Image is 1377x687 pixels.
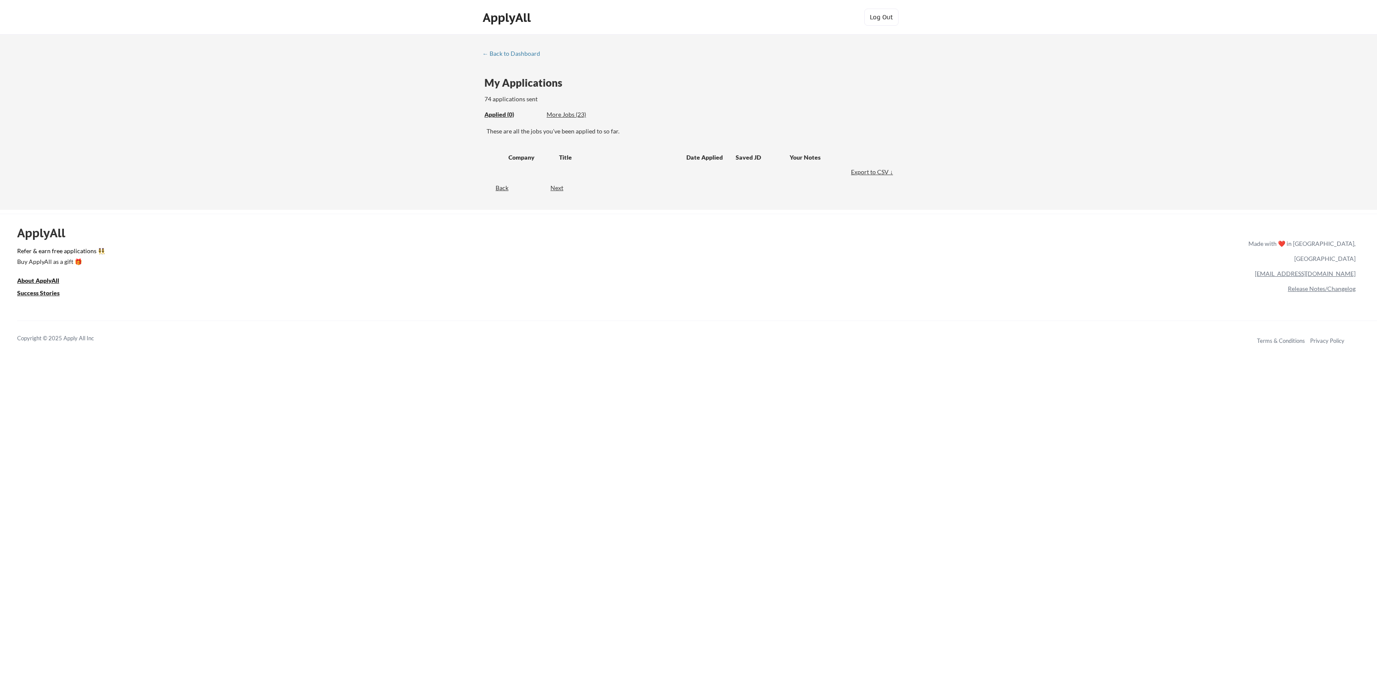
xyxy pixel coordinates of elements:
a: Success Stories [17,288,71,299]
u: Success Stories [17,289,60,297]
a: [EMAIL_ADDRESS][DOMAIN_NAME] [1255,270,1356,277]
div: These are all the jobs you've been applied to so far. [487,127,895,136]
a: Privacy Policy [1310,337,1344,344]
div: ← Back to Dashboard [482,51,547,57]
a: Release Notes/Changelog [1288,285,1356,292]
div: ApplyAll [17,226,75,240]
a: Buy ApplyAll as a gift 🎁 [17,257,103,268]
div: Your Notes [790,153,887,162]
div: These are all the jobs you've been applied to so far. [484,110,540,119]
div: Export to CSV ↓ [851,168,895,176]
div: Title [559,153,678,162]
div: ApplyAll [483,10,533,25]
div: Buy ApplyAll as a gift 🎁 [17,259,103,265]
a: About ApplyAll [17,276,71,287]
div: Saved JD [736,149,790,165]
a: Refer & earn free applications 👯‍♀️ [17,248,1069,257]
div: Applied (0) [484,110,540,119]
div: More Jobs (23) [547,110,610,119]
div: My Applications [484,78,569,88]
div: Copyright © 2025 Apply All Inc [17,334,116,343]
div: Back [482,184,508,192]
button: Log Out [864,9,899,26]
div: Company [508,153,551,162]
div: 74 applications sent [484,95,650,103]
div: These are job applications we think you'd be a good fit for, but couldn't apply you to automatica... [547,110,610,119]
div: Date Applied [686,153,724,162]
u: About ApplyAll [17,277,59,284]
a: ← Back to Dashboard [482,50,547,59]
div: Next [550,184,573,192]
div: Made with ❤️ in [GEOGRAPHIC_DATA], [GEOGRAPHIC_DATA] [1245,236,1356,266]
a: Terms & Conditions [1257,337,1305,344]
